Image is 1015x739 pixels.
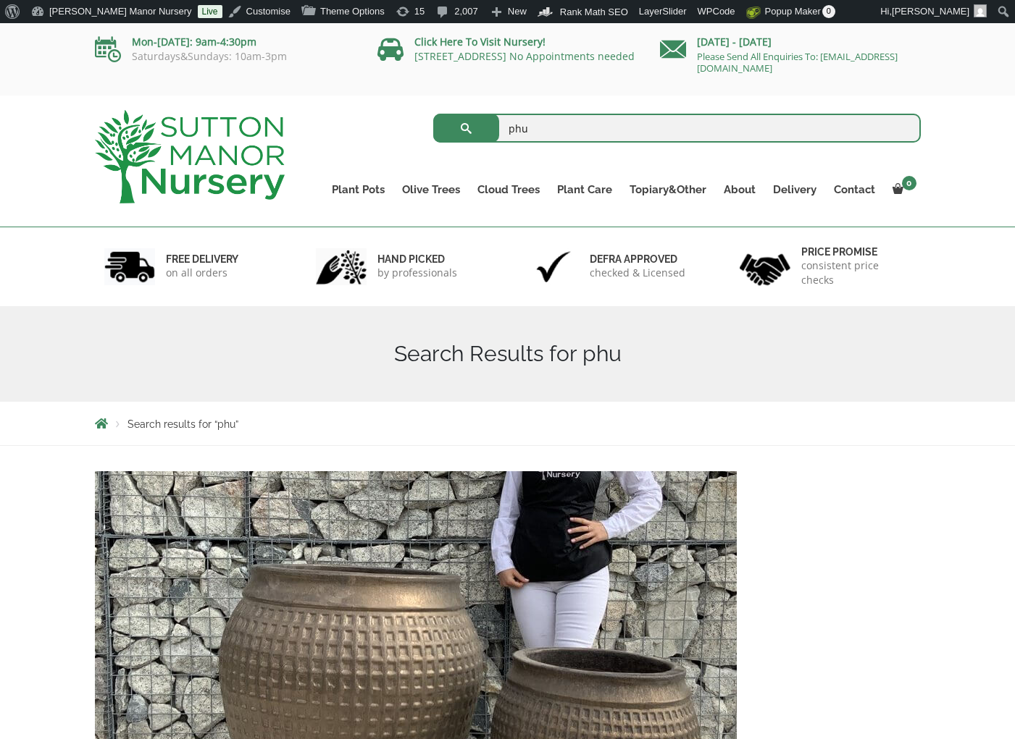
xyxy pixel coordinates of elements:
[95,418,921,429] nav: Breadcrumbs
[902,176,916,190] span: 0
[433,114,921,143] input: Search...
[548,180,621,200] a: Plant Care
[822,5,835,18] span: 0
[825,180,884,200] a: Contact
[198,5,222,18] a: Live
[560,7,628,17] span: Rank Math SEO
[393,180,469,200] a: Olive Trees
[414,35,546,48] a: Click Here To Visit Nursery!
[104,248,155,285] img: 1.jpg
[590,253,685,266] h6: Defra approved
[316,248,367,285] img: 2.jpg
[892,6,969,17] span: [PERSON_NAME]
[414,49,635,63] a: [STREET_ADDRESS] No Appointments needed
[801,258,911,287] p: consistent price checks
[166,253,238,266] h6: FREE DELIVERY
[801,245,911,258] h6: Price promise
[166,266,238,280] p: on all orders
[621,180,715,200] a: Topiary&Other
[469,180,548,200] a: Cloud Trees
[95,33,356,51] p: Mon-[DATE]: 9am-4:30pm
[660,33,921,51] p: [DATE] - [DATE]
[323,180,393,200] a: Plant Pots
[884,180,921,200] a: 0
[128,418,238,430] span: Search results for “phu”
[95,341,921,367] h1: Search Results for phu
[764,180,825,200] a: Delivery
[95,110,285,203] img: logo
[95,619,737,633] a: The Phu Yen Glazed Golden Bronze Plant Pots
[715,180,764,200] a: About
[95,51,356,62] p: Saturdays&Sundays: 10am-3pm
[590,266,685,280] p: checked & Licensed
[528,248,579,285] img: 3.jpg
[740,245,790,289] img: 4.jpg
[377,253,457,266] h6: hand picked
[377,266,457,280] p: by professionals
[697,50,898,75] a: Please Send All Enquiries To: [EMAIL_ADDRESS][DOMAIN_NAME]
